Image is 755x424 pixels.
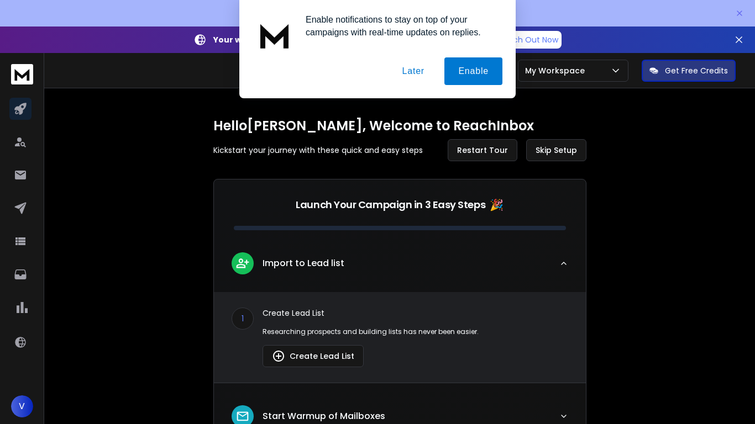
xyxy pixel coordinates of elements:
[526,139,586,161] button: Skip Setup
[235,409,250,423] img: lead
[263,257,344,270] p: Import to Lead list
[214,243,586,292] button: leadImport to Lead list
[263,345,364,367] button: Create Lead List
[213,117,586,135] h1: Hello [PERSON_NAME] , Welcome to ReachInbox
[213,145,423,156] p: Kickstart your journey with these quick and easy steps
[444,57,502,85] button: Enable
[214,292,586,383] div: leadImport to Lead list
[296,197,485,213] p: Launch Your Campaign in 3 Easy Steps
[388,57,438,85] button: Later
[263,327,568,336] p: Researching prospects and building lists has never been easier.
[272,349,285,363] img: lead
[11,395,33,417] button: V
[232,308,254,330] div: 1
[263,308,568,319] p: Create Lead List
[263,410,385,423] p: Start Warmup of Mailboxes
[536,145,577,156] span: Skip Setup
[253,13,297,57] img: notification icon
[490,197,504,213] span: 🎉
[297,13,502,39] div: Enable notifications to stay on top of your campaigns with real-time updates on replies.
[235,256,250,270] img: lead
[448,139,517,161] button: Restart Tour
